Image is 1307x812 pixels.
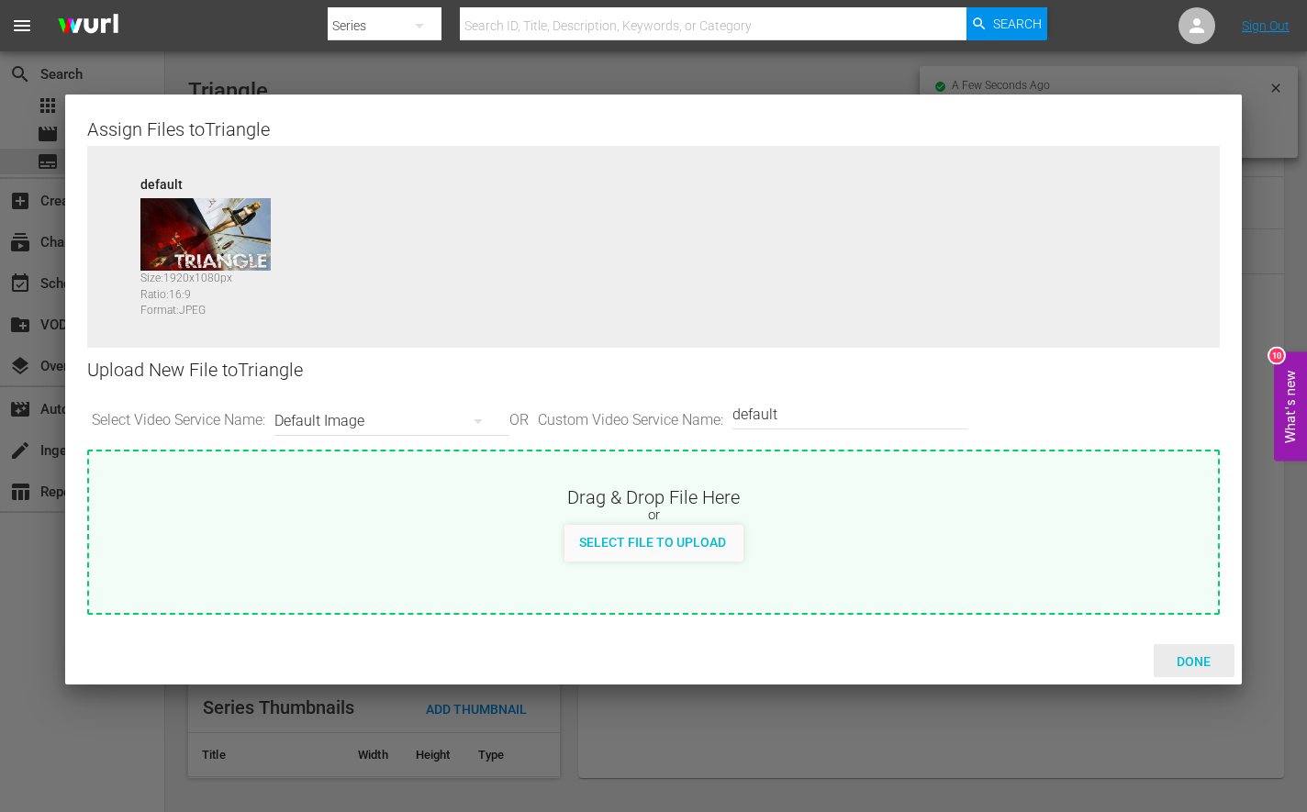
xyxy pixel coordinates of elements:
[1154,644,1234,677] button: Done
[89,484,1218,506] div: Drag & Drop File Here
[1162,654,1225,669] span: Done
[1242,18,1290,33] a: Sign Out
[993,7,1042,40] span: Search
[274,395,500,447] div: Default Image
[87,410,270,431] span: Select Video Service Name:
[533,410,728,431] span: Custom Video Service Name:
[505,410,533,431] span: OR
[11,15,33,37] span: menu
[140,198,271,272] img: 56803245-default_v1.jpg
[966,7,1047,40] button: Search
[564,525,741,558] button: Select File to Upload
[1269,348,1284,362] div: 10
[87,348,1220,393] div: Upload New File to Triangle
[89,506,1218,525] div: or
[140,175,287,188] div: default
[87,117,1220,139] div: Assign Files to Triangle
[1274,351,1307,461] button: Open Feedback Widget
[44,5,132,48] img: ans4CAIJ8jUAAAAAAAAAAAAAAAAAAAAAAAAgQb4GAAAAAAAAAAAAAAAAAAAAAAAAJMjXAAAAAAAAAAAAAAAAAAAAAAAAgAT5G...
[564,535,741,550] span: Select File to Upload
[140,271,287,309] div: Size: 1920 x 1080 px Ratio: 16:9 Format: JPEG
